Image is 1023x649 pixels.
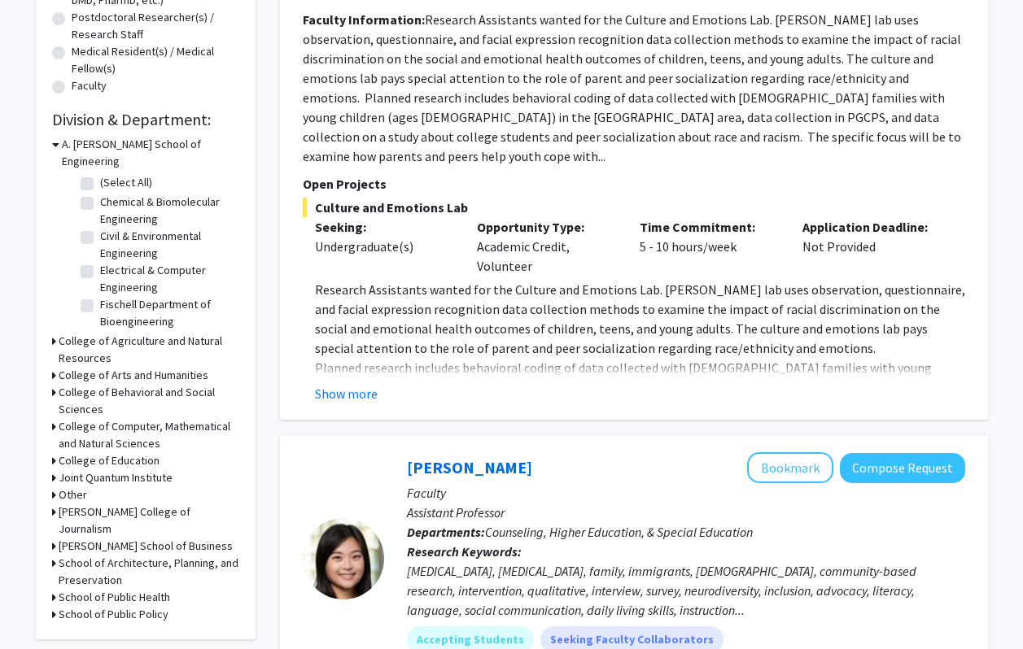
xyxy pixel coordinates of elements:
[59,606,168,623] h3: School of Public Policy
[72,77,107,94] label: Faculty
[840,453,965,483] button: Compose Request to Veronica Kang
[315,237,453,256] div: Undergraduate(s)
[485,524,753,540] span: Counseling, Higher Education, & Special Education
[790,217,953,276] div: Not Provided
[12,576,69,637] iframe: Chat
[59,555,239,589] h3: School of Architecture, Planning, and Preservation
[59,503,239,538] h3: [PERSON_NAME] College of Journalism
[315,280,965,358] p: Research Assistants wanted for the Culture and Emotions Lab. [PERSON_NAME] lab uses observation, ...
[407,457,532,477] a: [PERSON_NAME]
[802,217,941,237] p: Application Deadline:
[100,194,235,228] label: Chemical & Biomolecular Engineering
[59,384,239,418] h3: College of Behavioral and Social Sciences
[59,589,170,606] h3: School of Public Health
[747,452,833,483] button: Add Veronica Kang to Bookmarks
[59,486,87,503] h3: Other
[407,503,965,522] p: Assistant Professor
[72,43,239,77] label: Medical Resident(s) / Medical Fellow(s)
[72,9,239,43] label: Postdoctoral Researcher(s) / Research Staff
[59,367,208,384] h3: College of Arts and Humanities
[465,217,627,276] div: Academic Credit, Volunteer
[315,384,378,403] button: Show more
[627,217,790,276] div: 5 - 10 hours/week
[477,217,615,237] p: Opportunity Type:
[407,561,965,620] div: [MEDICAL_DATA], [MEDICAL_DATA], family, immigrants, [DEMOGRAPHIC_DATA], community-based research,...
[315,358,965,455] p: Planned research includes behavioral coding of data collected with [DEMOGRAPHIC_DATA] families wi...
[100,330,235,364] label: Materials Science & Engineering
[59,452,160,469] h3: College of Education
[100,296,235,330] label: Fischell Department of Bioengineering
[100,174,152,191] label: (Select All)
[303,198,965,217] span: Culture and Emotions Lab
[59,538,233,555] h3: [PERSON_NAME] School of Business
[59,469,173,486] h3: Joint Quantum Institute
[640,217,778,237] p: Time Commitment:
[407,483,965,503] p: Faculty
[59,333,239,367] h3: College of Agriculture and Natural Resources
[100,228,235,262] label: Civil & Environmental Engineering
[59,418,239,452] h3: College of Computer, Mathematical and Natural Sciences
[315,217,453,237] p: Seeking:
[62,136,239,170] h3: A. [PERSON_NAME] School of Engineering
[407,524,485,540] b: Departments:
[303,11,425,28] b: Faculty Information:
[303,174,965,194] p: Open Projects
[100,262,235,296] label: Electrical & Computer Engineering
[52,110,239,129] h2: Division & Department:
[303,11,961,164] fg-read-more: Research Assistants wanted for the Culture and Emotions Lab. [PERSON_NAME] lab uses observation, ...
[407,543,522,560] b: Research Keywords:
